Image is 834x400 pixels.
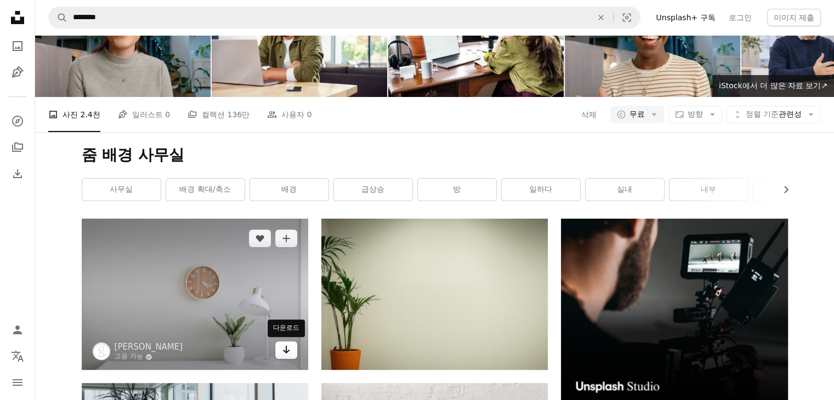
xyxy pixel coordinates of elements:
[722,9,758,26] a: 로그인
[7,345,29,367] button: 언어
[115,352,183,361] a: 고용 가능
[334,179,412,201] a: 급상승
[115,341,183,352] a: [PERSON_NAME]
[228,108,250,121] span: 136만
[418,179,496,201] a: 방
[586,179,664,201] a: 실내
[712,75,834,97] a: iStock에서 더 많은 자료 보기↗
[670,179,748,201] a: 내부
[7,110,29,132] a: 탐색
[118,97,170,132] a: 일러스트 0
[268,319,305,337] div: 다운로드
[321,219,548,369] img: 녹색 야자 식물
[48,7,640,28] form: 사이트 전체에서 이미지 찾기
[7,136,29,158] a: 컬렉션
[776,179,788,201] button: 목록을 오른쪽으로 스크롤
[688,110,703,118] span: 방향
[7,7,29,31] a: 홈 — Unsplash
[250,179,328,201] a: 배경
[719,81,827,90] span: iStock에서 더 많은 자료 보기 ↗
[767,9,821,26] button: 이미지 제출
[82,145,788,165] h1: 줌 배경 사무실
[614,7,640,28] button: 시각적 검색
[82,179,161,201] a: 사무실
[649,9,722,26] a: Unsplash+ 구독
[581,106,597,123] button: 삭제
[753,179,832,201] a: 사무실 배경
[275,230,297,247] button: 컬렉션에 추가
[267,97,311,132] a: 사용자 0
[275,341,297,359] a: 다운로드
[746,110,779,118] span: 정렬 기준
[727,106,821,123] button: 정렬 기준관련성
[93,342,110,360] img: Samantha Gades의 프로필로 이동
[610,106,664,123] button: 무료
[307,108,312,121] span: 0
[165,108,170,121] span: 0
[249,230,271,247] button: 좋아요
[668,106,722,123] button: 방향
[746,109,802,120] span: 관련성
[82,289,308,299] a: 녹색 식물 옆에 흰색 책상 램프
[49,7,67,28] button: Unsplash 검색
[7,61,29,83] a: 일러스트
[321,289,548,299] a: 녹색 야자 식물
[7,35,29,57] a: 사진
[502,179,580,201] a: 일하다
[7,163,29,185] a: 다운로드 내역
[7,319,29,341] a: 로그인 / 가입
[7,372,29,393] button: 메뉴
[82,219,308,370] img: 녹색 식물 옆에 흰색 책상 램프
[629,109,645,120] span: 무료
[166,179,245,201] a: 배경 확대/축소
[589,7,613,28] button: 삭제
[188,97,249,132] a: 컬렉션 136만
